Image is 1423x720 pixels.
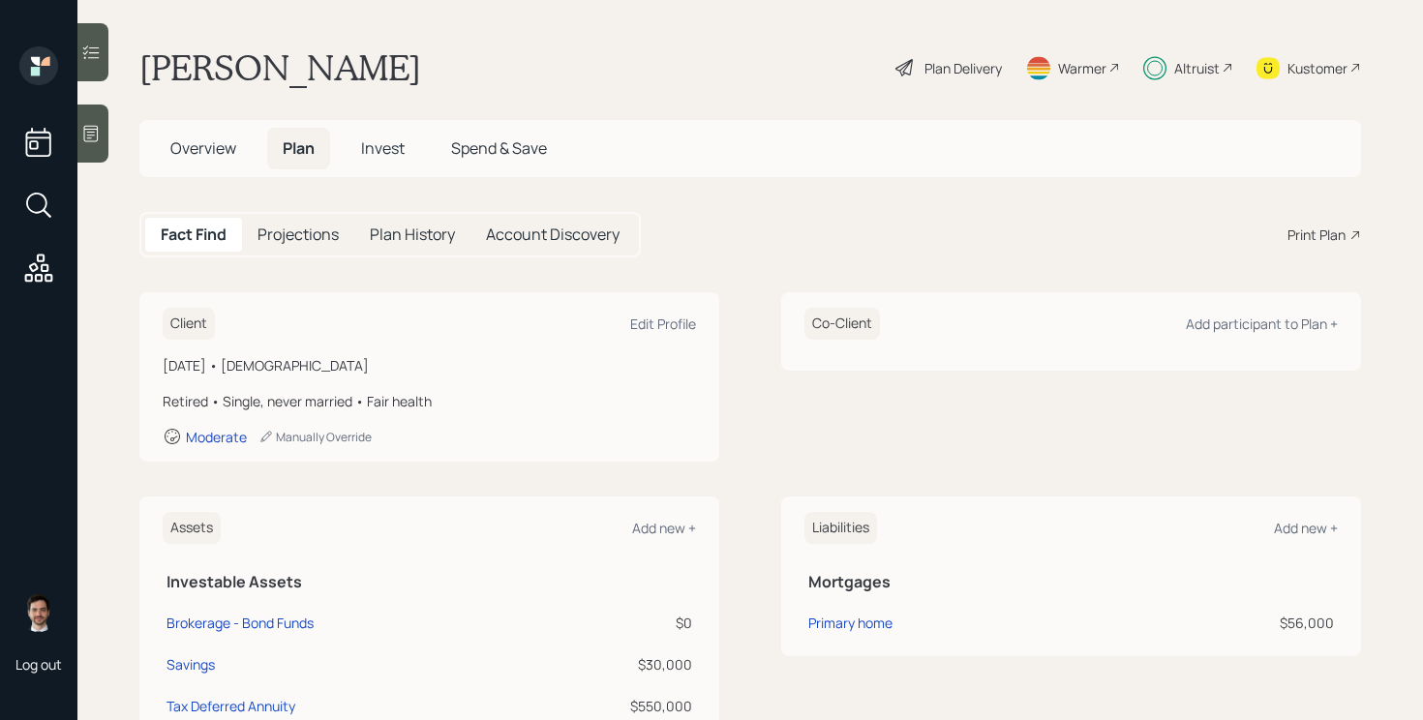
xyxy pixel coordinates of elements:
[361,137,405,159] span: Invest
[167,696,295,716] div: Tax Deferred Annuity
[283,137,315,159] span: Plan
[186,428,247,446] div: Moderate
[139,46,421,89] h1: [PERSON_NAME]
[257,225,339,244] h5: Projections
[486,225,620,244] h5: Account Discovery
[630,315,696,333] div: Edit Profile
[924,58,1002,78] div: Plan Delivery
[167,613,314,633] div: Brokerage - Bond Funds
[15,655,62,674] div: Log out
[632,519,696,537] div: Add new +
[804,512,877,544] h6: Liabilities
[370,225,455,244] h5: Plan History
[1186,315,1338,333] div: Add participant to Plan +
[804,308,880,340] h6: Co-Client
[1287,225,1346,245] div: Print Plan
[167,573,692,591] h5: Investable Assets
[522,696,692,716] div: $550,000
[808,613,893,633] div: Primary home
[170,137,236,159] span: Overview
[163,355,696,375] div: [DATE] • [DEMOGRAPHIC_DATA]
[163,308,215,340] h6: Client
[258,429,372,445] div: Manually Override
[1274,519,1338,537] div: Add new +
[451,137,547,159] span: Spend & Save
[808,573,1334,591] h5: Mortgages
[163,512,221,544] h6: Assets
[161,225,227,244] h5: Fact Find
[1287,58,1347,78] div: Kustomer
[1174,58,1220,78] div: Altruist
[1058,58,1106,78] div: Warmer
[522,654,692,675] div: $30,000
[1127,613,1334,633] div: $56,000
[522,613,692,633] div: $0
[163,391,696,411] div: Retired • Single, never married • Fair health
[19,593,58,632] img: jonah-coleman-headshot.png
[167,654,215,675] div: Savings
